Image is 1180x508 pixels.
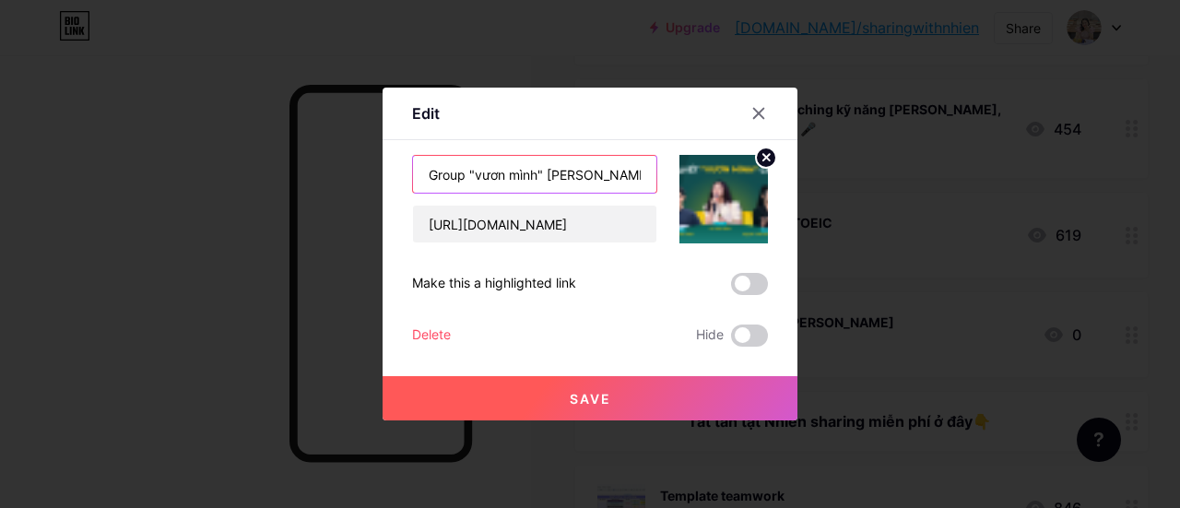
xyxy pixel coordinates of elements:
[413,206,656,242] input: URL
[412,325,451,347] div: Delete
[383,376,797,420] button: Save
[413,156,656,193] input: Title
[696,325,724,347] span: Hide
[412,273,576,295] div: Make this a highlighted link
[412,102,440,124] div: Edit
[570,391,611,407] span: Save
[679,155,768,243] img: link_thumbnail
